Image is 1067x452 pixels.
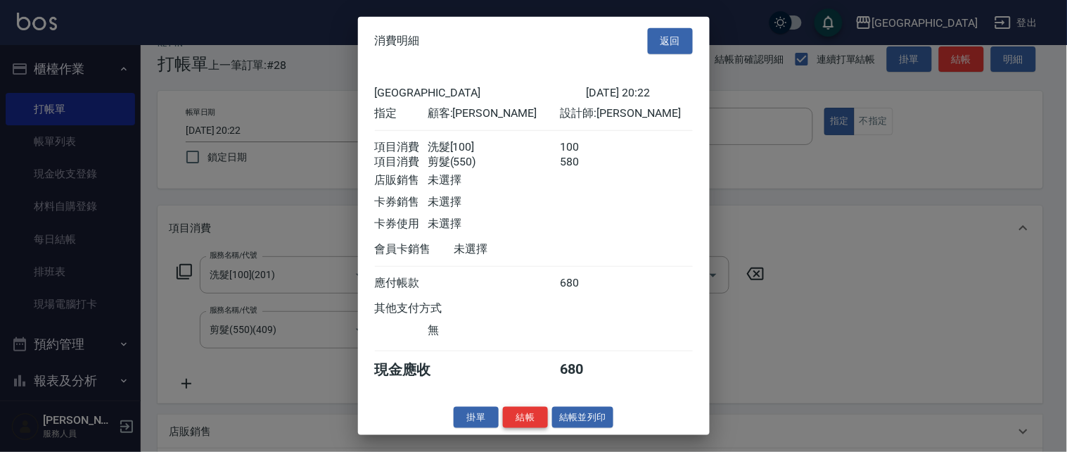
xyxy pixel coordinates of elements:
[503,406,548,428] button: 結帳
[375,106,428,120] div: 指定
[454,241,587,256] div: 未選擇
[552,406,613,428] button: 結帳並列印
[375,34,420,48] span: 消費明細
[428,322,560,337] div: 無
[560,154,613,169] div: 580
[375,154,428,169] div: 項目消費
[560,139,613,154] div: 100
[428,172,560,187] div: 未選擇
[648,28,693,54] button: 返回
[375,301,481,315] div: 其他支付方式
[375,275,428,290] div: 應付帳款
[375,85,587,99] div: [GEOGRAPHIC_DATA]
[587,85,693,99] div: [DATE] 20:22
[375,139,428,154] div: 項目消費
[428,216,560,231] div: 未選擇
[428,139,560,154] div: 洗髮[100]
[454,406,499,428] button: 掛單
[560,360,613,379] div: 680
[560,106,692,120] div: 設計師: [PERSON_NAME]
[428,106,560,120] div: 顧客: [PERSON_NAME]
[560,275,613,290] div: 680
[428,154,560,169] div: 剪髮(550)
[375,360,454,379] div: 現金應收
[428,194,560,209] div: 未選擇
[375,172,428,187] div: 店販銷售
[375,241,454,256] div: 會員卡銷售
[375,194,428,209] div: 卡券銷售
[375,216,428,231] div: 卡券使用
